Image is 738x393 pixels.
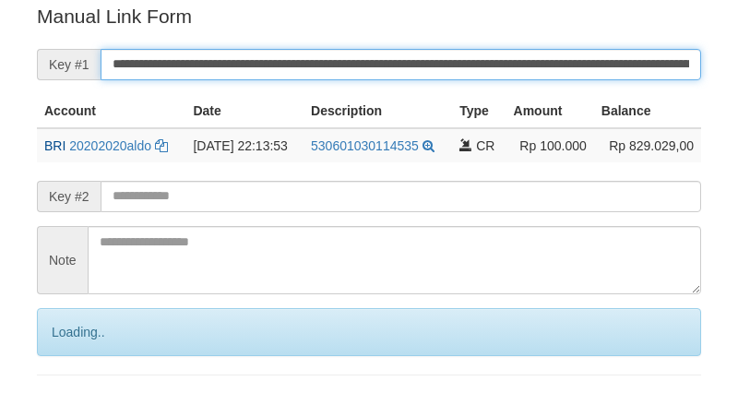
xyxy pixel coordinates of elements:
[185,94,304,128] th: Date
[311,138,419,153] a: 530601030114535
[594,94,701,128] th: Balance
[37,3,701,30] p: Manual Link Form
[37,308,701,356] div: Loading..
[44,138,65,153] span: BRI
[69,138,151,153] a: 20202020aldo
[155,138,168,153] a: Copy 20202020aldo to clipboard
[304,94,452,128] th: Description
[476,138,494,153] span: CR
[37,49,101,80] span: Key #1
[594,128,701,162] td: Rp 829.029,00
[37,94,185,128] th: Account
[506,94,594,128] th: Amount
[37,181,101,212] span: Key #2
[452,94,506,128] th: Type
[37,226,88,294] span: Note
[185,128,304,162] td: [DATE] 22:13:53
[506,128,594,162] td: Rp 100.000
